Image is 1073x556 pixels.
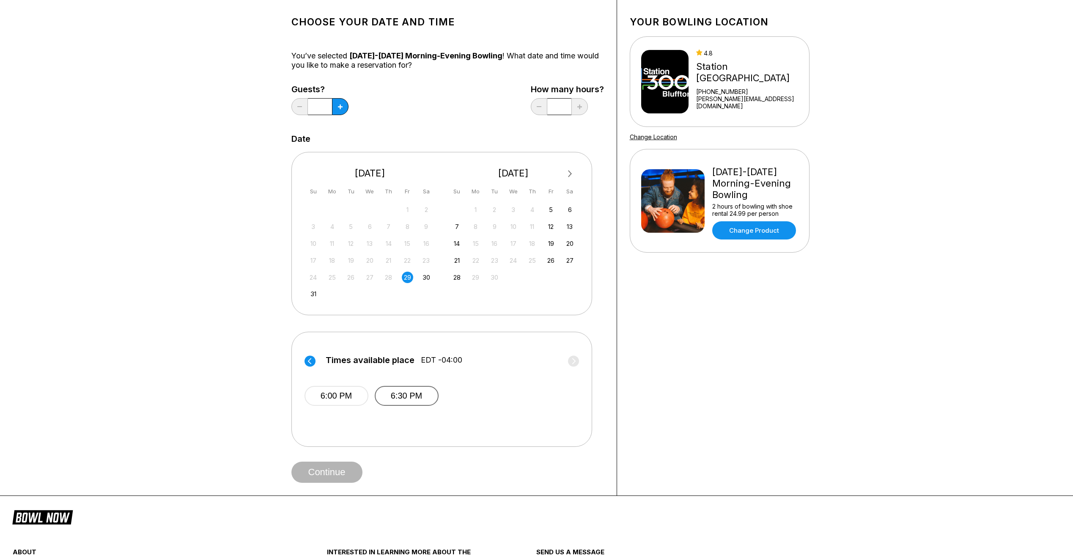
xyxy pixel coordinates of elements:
div: Not available Sunday, August 10th, 2025 [307,238,319,249]
div: Not available Saturday, August 16th, 2025 [420,238,432,249]
div: We [508,186,519,197]
div: Not available Tuesday, September 16th, 2025 [489,238,500,249]
div: Choose Saturday, September 20th, 2025 [564,238,576,249]
label: Guests? [291,85,349,94]
a: Change Product [712,221,796,239]
div: Not available Thursday, August 28th, 2025 [383,272,394,283]
div: Not available Thursday, August 21st, 2025 [383,255,394,266]
div: Su [307,186,319,197]
div: 2 hours of bowling with shoe rental 24.99 per person [712,203,798,217]
div: Not available Sunday, August 24th, 2025 [307,272,319,283]
div: Th [383,186,394,197]
div: Not available Sunday, August 3rd, 2025 [307,221,319,232]
div: Choose Saturday, September 6th, 2025 [564,204,576,215]
h1: Your bowling location [630,16,810,28]
div: Not available Tuesday, September 30th, 2025 [489,272,500,283]
div: Not available Tuesday, September 2nd, 2025 [489,204,500,215]
div: Choose Sunday, September 21st, 2025 [451,255,463,266]
div: [DATE] [448,168,579,179]
div: Not available Thursday, August 7th, 2025 [383,221,394,232]
div: Not available Tuesday, August 19th, 2025 [345,255,357,266]
button: Next Month [563,167,577,181]
div: Not available Monday, September 1st, 2025 [470,204,481,215]
div: Not available Thursday, August 14th, 2025 [383,238,394,249]
div: Not available Monday, September 29th, 2025 [470,272,481,283]
div: Not available Monday, September 8th, 2025 [470,221,481,232]
span: [DATE]-[DATE] Morning-Evening Bowling [349,51,502,60]
div: Choose Saturday, August 30th, 2025 [420,272,432,283]
label: Date [291,134,310,143]
div: Choose Sunday, September 28th, 2025 [451,272,463,283]
div: Choose Saturday, September 13th, 2025 [564,221,576,232]
div: Not available Thursday, September 25th, 2025 [527,255,538,266]
div: Not available Wednesday, September 17th, 2025 [508,238,519,249]
div: Choose Friday, September 26th, 2025 [545,255,557,266]
div: Not available Wednesday, August 20th, 2025 [364,255,376,266]
div: Not available Wednesday, August 27th, 2025 [364,272,376,283]
div: Mo [470,186,481,197]
div: Not available Saturday, August 9th, 2025 [420,221,432,232]
img: Station 300 Bluffton [641,50,689,113]
div: Not available Thursday, September 18th, 2025 [527,238,538,249]
div: Choose Saturday, September 27th, 2025 [564,255,576,266]
div: Not available Friday, August 8th, 2025 [402,221,413,232]
div: Choose Friday, September 19th, 2025 [545,238,557,249]
span: Times available place [326,355,414,365]
div: Not available Monday, September 22nd, 2025 [470,255,481,266]
div: Not available Monday, September 15th, 2025 [470,238,481,249]
div: Not available Saturday, August 2nd, 2025 [420,204,432,215]
div: [DATE] [305,168,436,179]
span: EDT -04:00 [421,355,462,365]
div: Not available Wednesday, August 13th, 2025 [364,238,376,249]
div: Not available Tuesday, September 9th, 2025 [489,221,500,232]
div: Not available Wednesday, September 24th, 2025 [508,255,519,266]
h1: Choose your Date and time [291,16,604,28]
div: Not available Monday, August 11th, 2025 [327,238,338,249]
div: Not available Friday, August 15th, 2025 [402,238,413,249]
img: Friday-Sunday Morning-Evening Bowling [641,169,705,233]
div: [DATE]-[DATE] Morning-Evening Bowling [712,166,798,201]
div: Choose Sunday, September 7th, 2025 [451,221,463,232]
div: Not available Sunday, August 17th, 2025 [307,255,319,266]
div: Mo [327,186,338,197]
a: [PERSON_NAME][EMAIL_ADDRESS][DOMAIN_NAME] [696,95,805,110]
div: Choose Sunday, August 31st, 2025 [307,288,319,300]
div: Not available Tuesday, August 5th, 2025 [345,221,357,232]
div: Not available Thursday, September 4th, 2025 [527,204,538,215]
label: How many hours? [531,85,604,94]
div: We [364,186,376,197]
div: Choose Friday, September 5th, 2025 [545,204,557,215]
div: Not available Wednesday, September 10th, 2025 [508,221,519,232]
div: You’ve selected ! What date and time would you like to make a reservation for? [291,51,604,70]
div: Not available Friday, August 1st, 2025 [402,204,413,215]
div: Not available Wednesday, August 6th, 2025 [364,221,376,232]
div: Not available Wednesday, September 3rd, 2025 [508,204,519,215]
div: Not available Saturday, August 23rd, 2025 [420,255,432,266]
div: Fr [545,186,557,197]
div: Station [GEOGRAPHIC_DATA] [696,61,805,84]
div: Not available Tuesday, August 26th, 2025 [345,272,357,283]
div: Sa [420,186,432,197]
div: Not available Monday, August 4th, 2025 [327,221,338,232]
div: 4.8 [696,50,805,57]
div: Th [527,186,538,197]
div: month 2025-08 [307,203,434,300]
div: Choose Sunday, September 14th, 2025 [451,238,463,249]
button: 6:00 PM [305,386,368,406]
div: Not available Monday, August 25th, 2025 [327,272,338,283]
div: Tu [489,186,500,197]
div: Not available Thursday, September 11th, 2025 [527,221,538,232]
div: Tu [345,186,357,197]
div: Su [451,186,463,197]
div: Not available Friday, August 22nd, 2025 [402,255,413,266]
div: Sa [564,186,576,197]
button: 6:30 PM [375,386,439,406]
div: Choose Friday, August 29th, 2025 [402,272,413,283]
div: Fr [402,186,413,197]
div: [PHONE_NUMBER] [696,88,805,95]
div: Not available Tuesday, September 23rd, 2025 [489,255,500,266]
div: Not available Tuesday, August 12th, 2025 [345,238,357,249]
a: Change Location [630,133,677,140]
div: Not available Monday, August 18th, 2025 [327,255,338,266]
div: month 2025-09 [450,203,577,283]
